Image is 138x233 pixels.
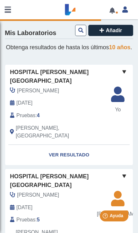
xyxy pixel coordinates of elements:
[5,145,133,165] a: Ver Resultado
[5,216,113,224] div: :
[16,112,35,119] span: Pruebas
[37,113,40,118] b: 4
[6,44,132,51] span: Obtenga resultados de hasta los últimos .
[88,25,133,36] button: Añadir
[37,217,40,222] b: 5
[16,124,108,140] span: Ponce, PR
[107,106,128,114] span: Yo
[106,28,122,33] span: Añadir
[10,68,120,85] span: Hospital [PERSON_NAME][GEOGRAPHIC_DATA]
[10,172,120,190] span: Hospital [PERSON_NAME][GEOGRAPHIC_DATA]
[5,29,56,37] h4: Mis Laboratorios
[16,204,32,211] span: 2025-09-15
[81,208,131,226] iframe: Help widget launcher
[16,99,32,107] span: 2025-09-15
[5,112,113,119] div: :
[17,191,59,199] span: Bassatt Reyes, Nelson
[109,44,131,51] span: 10 años
[16,216,35,224] span: Pruebas
[17,87,59,95] span: Diaz Cortinas, Rolando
